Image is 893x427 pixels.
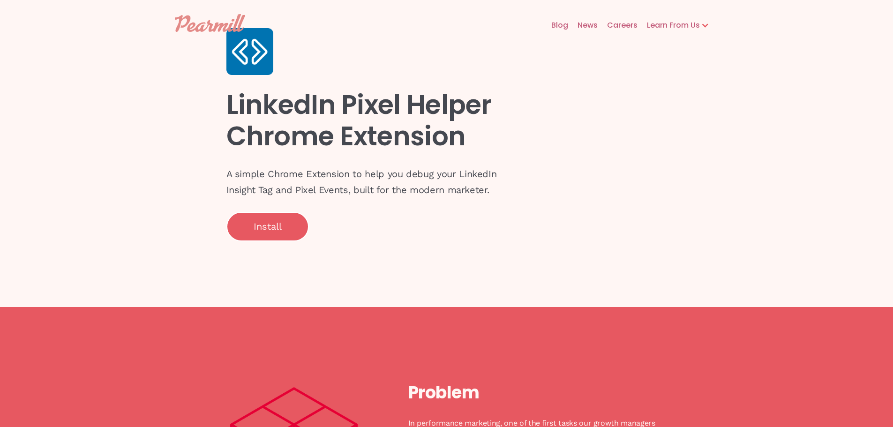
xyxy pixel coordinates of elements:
[598,10,638,40] a: Careers
[638,10,719,40] div: Learn From Us
[542,10,568,40] a: Blog
[226,166,508,198] p: A simple Chrome Extension to help you debug your LinkedIn Insight Tag and Pixel Events, built for...
[638,20,700,31] div: Learn From Us
[568,10,598,40] a: News
[226,212,309,241] a: Install
[408,382,667,404] h2: Problem
[226,89,508,152] h1: LinkedIn Pixel Helper Chrome Extension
